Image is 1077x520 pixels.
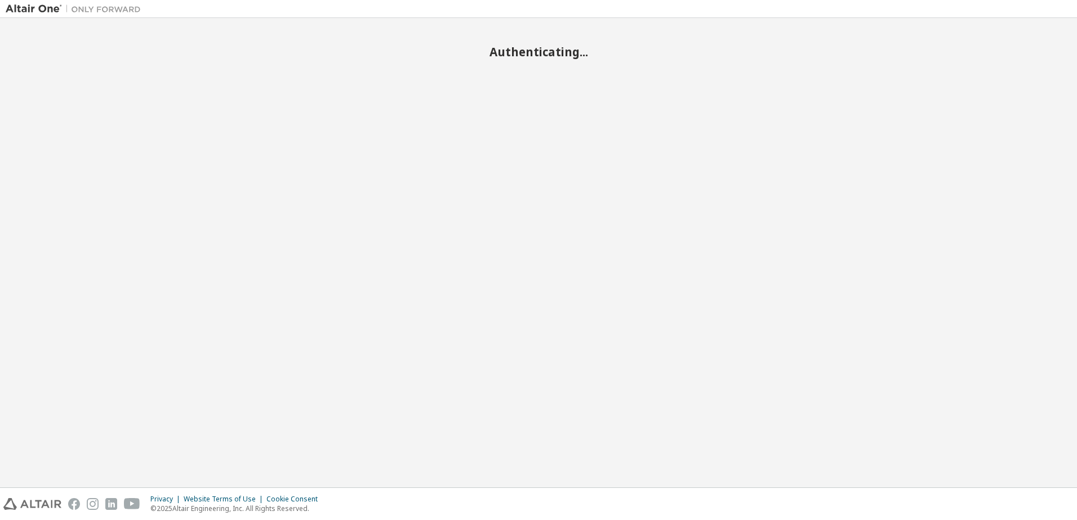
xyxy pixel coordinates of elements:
[6,44,1071,59] h2: Authenticating...
[3,498,61,510] img: altair_logo.svg
[124,498,140,510] img: youtube.svg
[87,498,99,510] img: instagram.svg
[68,498,80,510] img: facebook.svg
[266,495,324,504] div: Cookie Consent
[150,495,184,504] div: Privacy
[150,504,324,513] p: © 2025 Altair Engineering, Inc. All Rights Reserved.
[105,498,117,510] img: linkedin.svg
[6,3,146,15] img: Altair One
[184,495,266,504] div: Website Terms of Use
